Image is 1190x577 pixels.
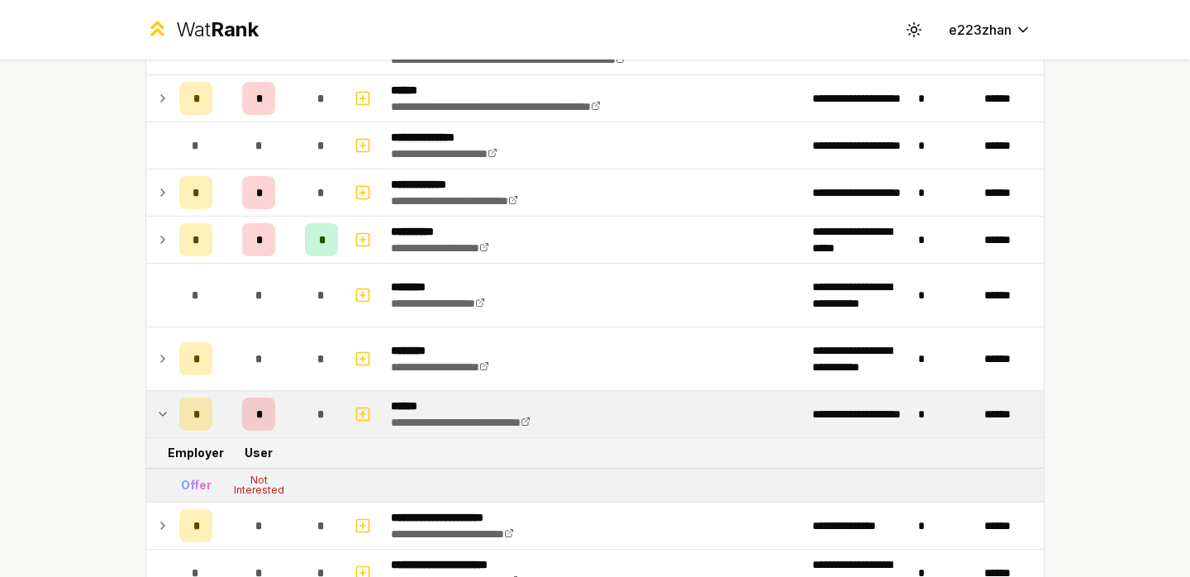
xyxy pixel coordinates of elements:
span: Rank [211,17,259,41]
td: Employer [173,438,219,468]
td: User [219,438,298,468]
span: e223zhan [949,20,1011,40]
a: WatRank [145,17,259,43]
button: e223zhan [935,15,1045,45]
div: Wat [176,17,259,43]
div: Offer [181,477,212,494]
div: Not Interested [226,475,292,495]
